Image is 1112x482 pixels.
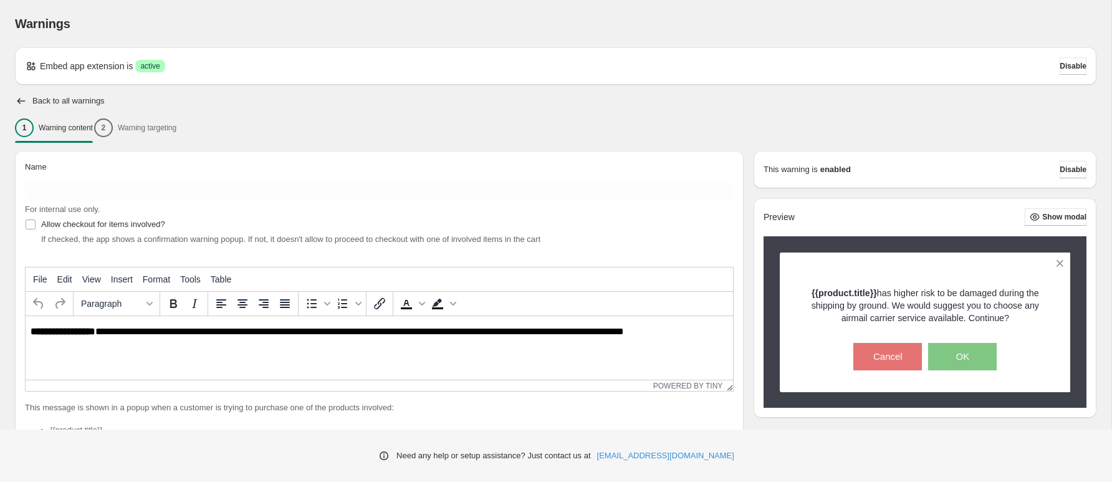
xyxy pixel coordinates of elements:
[1060,161,1086,178] button: Disable
[253,293,274,314] button: Align right
[396,293,427,314] div: Text color
[82,274,101,284] span: View
[928,343,997,370] button: OK
[41,219,165,229] span: Allow checkout for items involved?
[274,293,295,314] button: Justify
[369,293,390,314] button: Insert/edit link
[853,343,922,370] button: Cancel
[184,293,205,314] button: Italic
[25,205,100,214] span: For internal use only.
[40,60,133,72] p: Embed app extension is
[722,380,733,391] div: Resize
[1042,212,1086,222] span: Show modal
[28,293,49,314] button: Undo
[25,162,47,171] span: Name
[140,61,160,71] span: active
[26,316,733,380] iframe: Rich Text Area
[427,293,458,314] div: Background color
[50,424,734,436] li: {{product.title}}
[764,163,818,176] p: This warning is
[15,17,70,31] span: Warnings
[802,287,1049,324] p: has higher risk to be damaged during the shipping by ground. We would suggest you to choose any a...
[143,274,170,284] span: Format
[15,115,93,141] button: 1Warning content
[764,212,795,223] h2: Preview
[15,118,34,137] div: 1
[653,382,723,390] a: Powered by Tiny
[1060,61,1086,71] span: Disable
[211,293,232,314] button: Align left
[57,274,72,284] span: Edit
[597,450,734,462] a: [EMAIL_ADDRESS][DOMAIN_NAME]
[39,123,93,133] p: Warning content
[332,293,363,314] div: Numbered list
[812,288,877,298] strong: {{product.title}}
[1025,208,1086,226] button: Show modal
[1060,165,1086,175] span: Disable
[1060,57,1086,75] button: Disable
[211,274,231,284] span: Table
[25,402,734,414] p: This message is shown in a popup when a customer is trying to purchase one of the products involved:
[33,274,47,284] span: File
[41,234,540,244] span: If checked, the app shows a confirmation warning popup. If not, it doesn't allow to proceed to ch...
[81,299,142,309] span: Paragraph
[180,274,201,284] span: Tools
[111,274,133,284] span: Insert
[163,293,184,314] button: Bold
[49,293,70,314] button: Redo
[76,293,157,314] button: Formats
[301,293,332,314] div: Bullet list
[820,163,851,176] strong: enabled
[232,293,253,314] button: Align center
[32,96,105,106] h2: Back to all warnings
